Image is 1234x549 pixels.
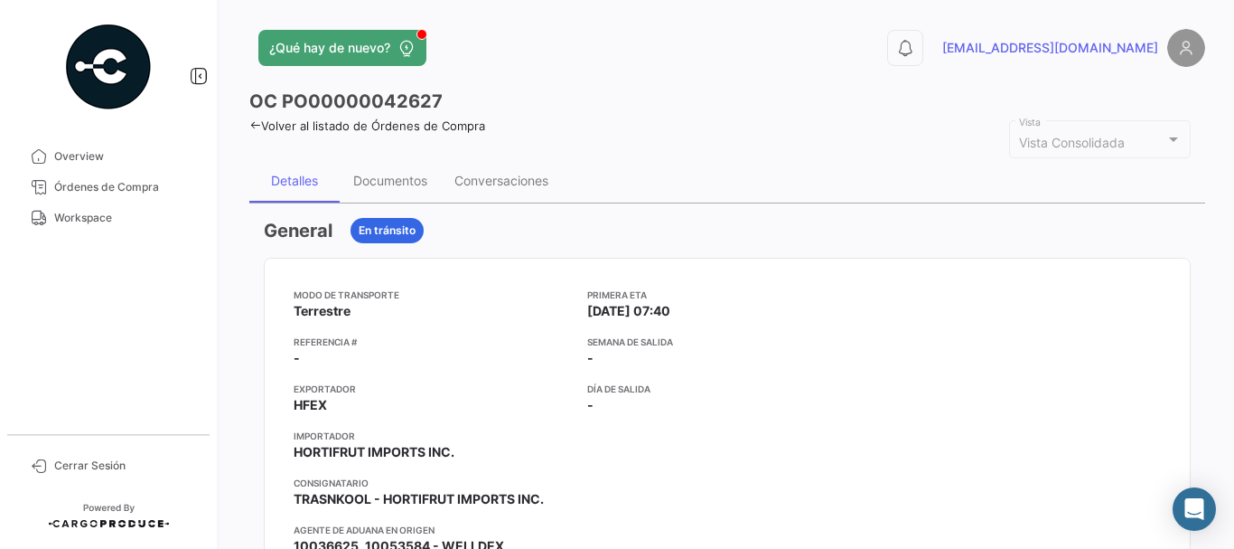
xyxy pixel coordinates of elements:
[264,218,332,243] h3: General
[587,396,594,414] span: -
[14,141,202,172] a: Overview
[294,396,327,414] span: HFEX
[294,443,454,461] span: HORTIFRUT IMPORTS INC.
[1019,135,1125,150] mat-select-trigger: Vista Consolidada
[294,288,573,302] app-card-info-title: Modo de Transporte
[294,490,544,508] span: TRASNKOOL - HORTIFRUT IMPORTS INC.
[294,335,573,349] app-card-info-title: Referencia #
[54,148,195,165] span: Overview
[587,302,670,320] span: [DATE] 07:40
[587,349,594,367] span: -
[587,382,866,396] app-card-info-title: Día de Salida
[54,458,195,474] span: Cerrar Sesión
[294,382,573,396] app-card-info-title: Exportador
[294,476,573,490] app-card-info-title: Consignatario
[587,335,866,349] app-card-info-title: Semana de Salida
[63,22,154,112] img: powered-by.png
[249,89,443,114] h3: OC PO00000042627
[294,429,573,443] app-card-info-title: Importador
[54,210,195,226] span: Workspace
[294,523,573,537] app-card-info-title: Agente de Aduana en Origen
[587,288,866,302] app-card-info-title: Primera ETA
[258,30,426,66] button: ¿Qué hay de nuevo?
[353,173,427,188] div: Documentos
[54,179,195,195] span: Órdenes de Compra
[269,39,390,57] span: ¿Qué hay de nuevo?
[14,203,202,233] a: Workspace
[294,302,351,320] span: Terrestre
[14,172,202,203] a: Órdenes de Compra
[1173,487,1216,531] div: Abrir Intercom Messenger
[359,222,416,239] span: En tránsito
[942,39,1158,57] span: [EMAIL_ADDRESS][DOMAIN_NAME]
[249,118,485,133] a: Volver al listado de Órdenes de Compra
[454,173,548,188] div: Conversaciones
[271,173,318,188] div: Detalles
[294,349,300,367] span: -
[1167,29,1205,67] img: placeholder-user.png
